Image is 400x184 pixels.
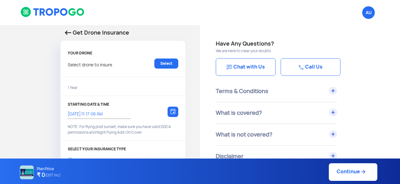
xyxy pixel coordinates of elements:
[20,165,34,179] img: NATIONAL
[37,167,61,171] p: Plan Price
[68,102,178,107] p: STARTING DATE & TIME
[68,59,112,69] p: Select drone to insure
[216,124,337,145] div: What is not covered?
[216,81,337,102] div: Terms & Conditions
[216,102,337,124] div: What is covered?
[75,158,150,161] div: Comprehensive (Third Party + Hull Damage)
[216,39,384,48] h4: Have Any Questions?
[281,58,340,76] a: Call Us
[170,109,175,114] img: calendar-icon
[68,147,178,151] p: SELECT YOUR INSURANCE TYPE
[37,171,61,179] h4: ₹ 0
[154,59,178,69] a: Select
[68,51,178,55] p: YOUR DRONE
[360,169,366,175] img: ic_arrow_forward_blue.svg
[329,163,377,181] a: Continue
[65,31,71,35] img: Back
[68,156,73,164] input: Comprehensive (Third Party + Hull Damage)
[65,28,181,37] p: Get Drone Insurance
[216,146,337,167] div: Disclaimer
[68,124,178,135] p: NOTE: For flying post sunset, make sure you have valid DGCA permissions and Night Flying Add-On C...
[45,171,61,179] span: (GST inc)
[216,48,384,54] p: We are here to clear your doubts
[216,58,276,76] a: Chat with Us
[299,65,304,70] img: Chat
[68,85,77,91] p: 1 Year
[362,6,375,19] span: Anonymous User
[20,7,85,17] img: logoHeader.svg
[227,65,232,70] img: Chat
